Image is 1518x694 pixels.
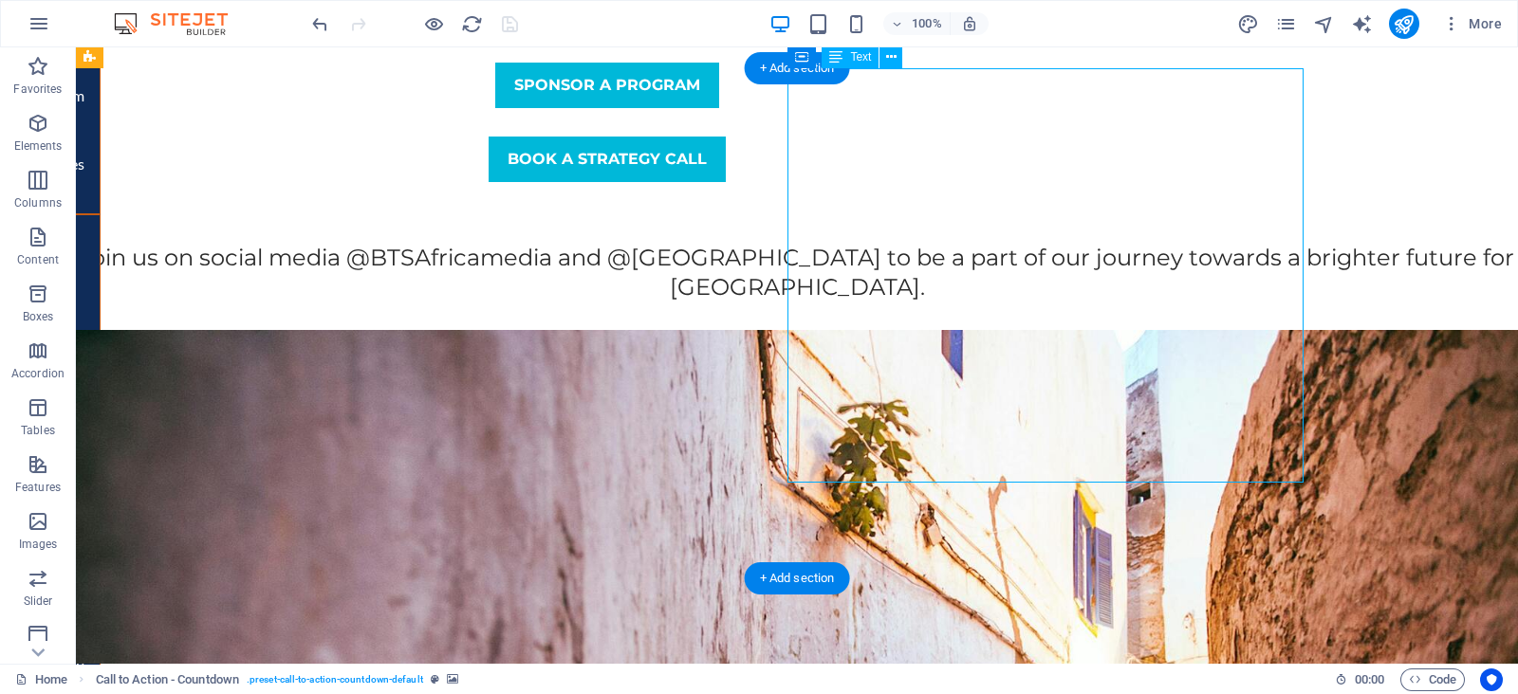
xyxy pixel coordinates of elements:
button: undo [308,12,331,35]
button: navigator [1313,12,1336,35]
span: Text [850,51,871,63]
button: text_generator [1351,12,1374,35]
i: Design (Ctrl+Alt+Y) [1237,13,1259,35]
div: + Add section [745,562,850,594]
button: Click here to leave preview mode and continue editing [422,12,445,35]
p: Images [19,537,58,552]
nav: breadcrumb [96,668,458,691]
i: Undo: Change text (Ctrl+Z) [309,13,331,35]
button: More [1435,9,1509,39]
p: Columns [14,195,62,210]
i: Reload page [461,13,483,35]
i: On resize automatically adjust zoom level to fit chosen device. [961,15,978,32]
button: Code [1400,668,1465,691]
i: Navigator [1313,13,1335,35]
p: Favorites [13,82,62,97]
span: Code [1409,668,1456,691]
a: Click to cancel selection. Double-click to open Pages [15,668,67,691]
button: pages [1275,12,1298,35]
p: Slider [24,594,53,609]
h6: Session time [1335,668,1385,691]
i: Publish [1393,13,1415,35]
span: : [1368,672,1371,686]
p: Tables [21,423,55,438]
div: + Add section [745,52,850,84]
i: AI Writer [1351,13,1373,35]
i: This element contains a background [447,674,458,685]
button: 100% [883,12,951,35]
p: Accordion [11,366,65,381]
p: Features [15,480,61,495]
p: Boxes [23,309,54,324]
img: Editor Logo [109,12,251,35]
p: Elements [14,138,63,154]
button: publish [1389,9,1419,39]
i: This element is a customizable preset [431,674,439,685]
button: design [1237,12,1260,35]
i: Pages (Ctrl+Alt+S) [1275,13,1297,35]
span: 00 00 [1355,668,1384,691]
span: . preset-call-to-action-countdown-default [247,668,423,691]
p: Content [17,252,59,267]
button: Usercentrics [1480,668,1503,691]
h6: 100% [912,12,942,35]
button: reload [460,12,483,35]
span: More [1442,14,1502,33]
span: Click to select. Double-click to edit [96,668,239,691]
